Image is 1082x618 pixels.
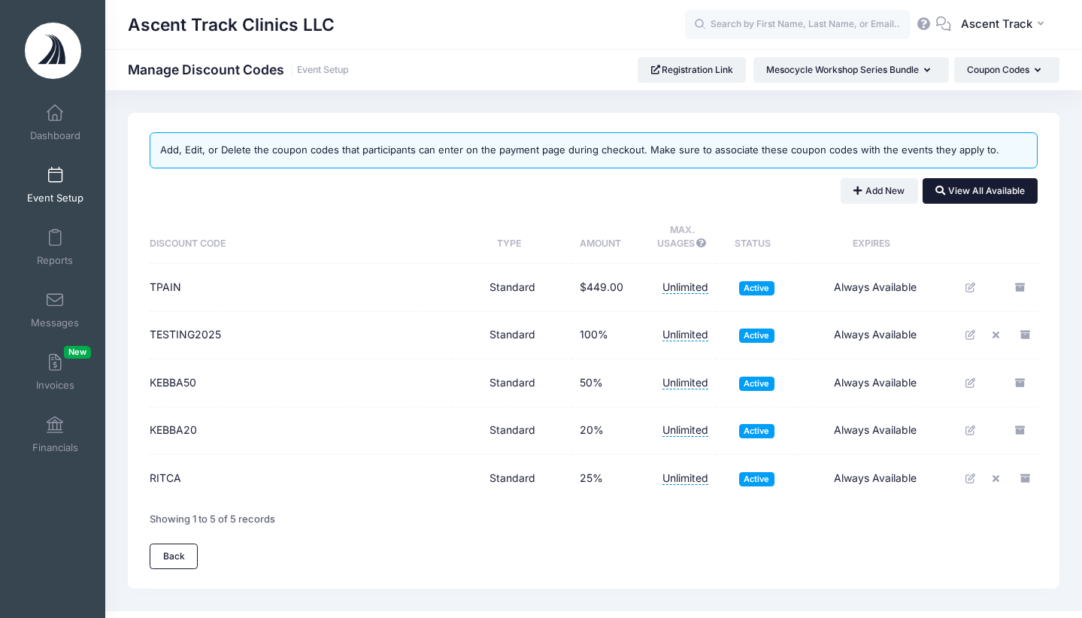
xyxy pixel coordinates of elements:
[453,359,572,407] td: Standard
[150,544,198,569] a: Back
[1015,324,1038,347] a: Archive
[150,132,1038,168] div: Add, Edit, or Delete the coupon codes that participants can enter on the payment page during chec...
[951,8,1059,42] button: Ascent Track
[716,211,797,265] th: Status
[25,23,81,79] img: Ascent Track Clinics LLC
[572,407,655,456] td: 20%
[20,283,91,336] a: Messages
[150,280,181,293] span: TPAIN
[961,16,1032,32] span: Ascent Track
[31,317,79,329] span: Messages
[841,178,918,204] button: Add New
[798,211,953,265] th: Expires
[453,211,572,265] th: Type
[453,455,572,502] td: Standard
[20,221,91,274] a: Reports
[20,96,91,149] a: Dashboard
[150,376,196,389] span: KEBBA50
[798,407,953,456] td: Always Available
[739,329,774,343] span: Active
[37,254,73,267] span: Reports
[685,10,911,40] input: Search by First Name, Last Name, or Email...
[739,377,774,391] span: Active
[753,57,949,83] button: Mesocycle Workshop Series Bundle
[572,264,655,312] td: $449.00
[20,346,91,398] a: InvoicesNew
[572,211,655,265] th: Amount
[27,192,83,204] span: Event Setup
[20,159,91,211] a: Event Setup
[1010,371,1032,394] a: Archive
[798,455,953,502] td: Always Available
[954,57,1059,83] button: Coupon Codes
[453,264,572,312] td: Standard
[36,379,74,392] span: Invoices
[1010,276,1032,298] a: Archive
[572,312,655,360] td: 100%
[30,129,80,142] span: Dashboard
[150,211,453,265] th: Discount Code
[32,441,78,454] span: Financials
[150,502,275,537] div: Showing 1 to 5 of 5 records
[297,65,349,76] a: Event Setup
[766,64,919,75] span: Mesocycle Workshop Series Bundle
[798,359,953,407] td: Always Available
[662,376,708,389] span: Unlimited
[453,312,572,360] td: Standard
[923,178,1038,204] button: View All Available
[739,472,774,486] span: Active
[572,455,655,502] td: 25%
[662,328,708,341] span: Unlimited
[150,328,221,341] span: TESTING2025
[662,280,708,294] span: Unlimited
[20,408,91,461] a: Financials
[739,281,774,295] span: Active
[150,423,197,436] span: KEBBA20
[128,8,335,42] h1: Ascent Track Clinics LLC
[1010,420,1032,442] a: Archive
[656,211,717,265] th: Max. Usages
[662,423,708,437] span: Unlimited
[128,62,349,77] h1: Manage Discount Codes
[798,264,953,312] td: Always Available
[798,312,953,360] td: Always Available
[638,57,747,83] a: Registration Link
[453,407,572,456] td: Standard
[64,346,91,359] span: New
[1015,467,1038,489] a: Archive
[739,424,774,438] span: Active
[662,471,708,485] span: Unlimited
[150,471,181,484] span: RITCA
[572,359,655,407] td: 50%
